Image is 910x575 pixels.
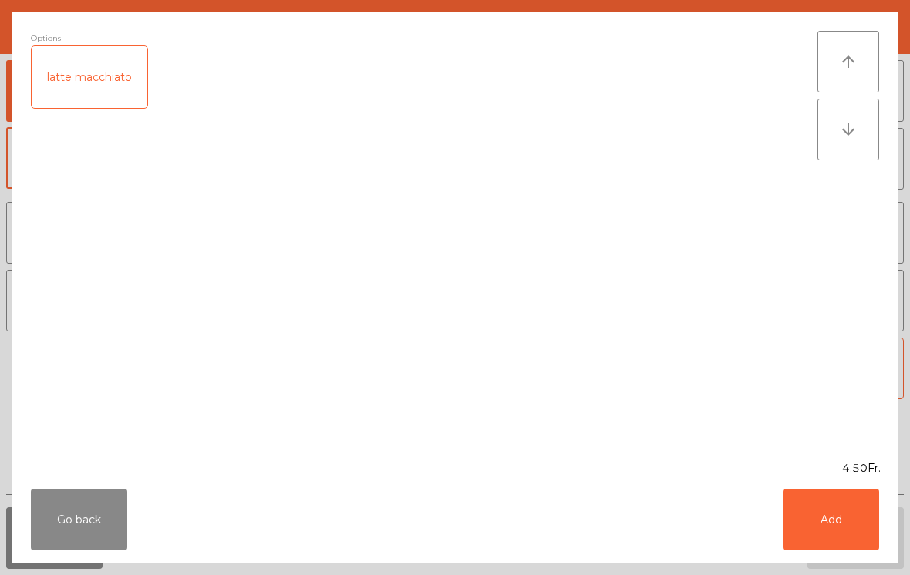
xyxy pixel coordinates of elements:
button: Add [783,489,879,550]
button: arrow_downward [817,99,879,160]
i: arrow_downward [839,120,858,139]
button: Go back [31,489,127,550]
span: Options [31,31,61,45]
div: 4.50Fr. [12,460,898,476]
div: latte macchiato [32,46,147,108]
i: arrow_upward [839,52,858,71]
button: arrow_upward [817,31,879,92]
